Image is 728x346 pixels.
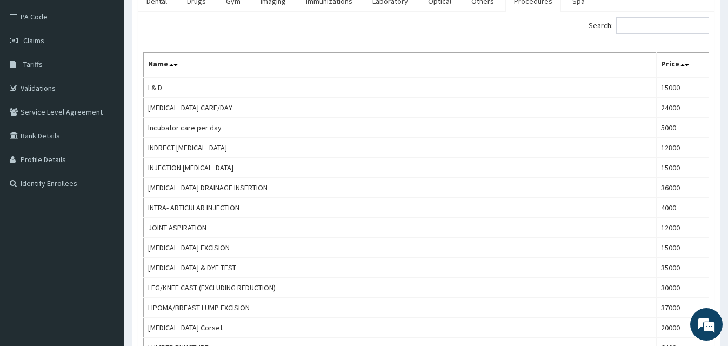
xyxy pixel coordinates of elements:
[144,77,657,98] td: I & D
[656,77,709,98] td: 15000
[144,98,657,118] td: [MEDICAL_DATA] CARE/DAY
[656,278,709,298] td: 30000
[656,318,709,338] td: 20000
[656,298,709,318] td: 37000
[144,158,657,178] td: INJECTION [MEDICAL_DATA]
[63,104,149,213] span: We're online!
[656,138,709,158] td: 12800
[616,17,709,34] input: Search:
[656,98,709,118] td: 24000
[656,238,709,258] td: 15000
[144,298,657,318] td: LIPOMA/BREAST LUMP EXCISION
[144,178,657,198] td: [MEDICAL_DATA] DRAINAGE INSERTION
[23,59,43,69] span: Tariffs
[656,53,709,78] th: Price
[144,278,657,298] td: LEG/KNEE CAST (EXCLUDING REDUCTION)
[56,61,182,75] div: Chat with us now
[144,53,657,78] th: Name
[144,238,657,258] td: [MEDICAL_DATA] EXCISION
[144,198,657,218] td: INTRA- ARTICULAR INJECTION
[5,231,206,269] textarea: Type your message and hit 'Enter'
[656,258,709,278] td: 35000
[656,178,709,198] td: 36000
[656,158,709,178] td: 15000
[144,138,657,158] td: INDRECT [MEDICAL_DATA]
[20,54,44,81] img: d_794563401_company_1708531726252_794563401
[144,218,657,238] td: JOINT ASPIRATION
[23,36,44,45] span: Claims
[144,318,657,338] td: [MEDICAL_DATA] Corset
[656,118,709,138] td: 5000
[589,17,709,34] label: Search:
[144,258,657,278] td: [MEDICAL_DATA] & DYE TEST
[144,118,657,138] td: Incubator care per day
[177,5,203,31] div: Minimize live chat window
[656,198,709,218] td: 4000
[656,218,709,238] td: 12000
